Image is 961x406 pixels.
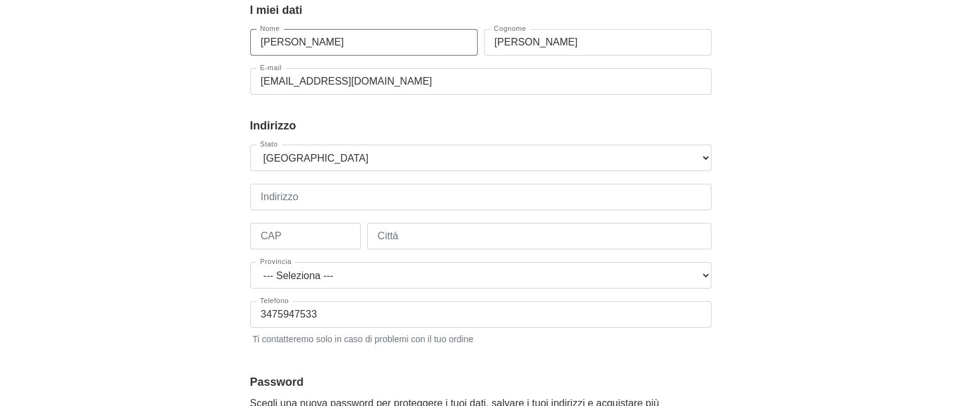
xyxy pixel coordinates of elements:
[257,141,282,148] label: Stato
[250,301,711,328] input: Telefono
[250,29,478,56] input: Nome
[250,184,711,210] input: Indirizzo
[250,117,711,134] legend: Indirizzo
[490,25,530,32] label: Cognome
[484,29,711,56] input: Cognome
[250,374,711,391] legend: Password
[257,297,293,304] label: Telefono
[257,25,284,32] label: Nome
[367,223,711,249] input: Città
[250,330,711,346] small: Ti contatteremo solo in caso di problemi con il tuo ordine
[250,68,711,95] input: E-mail
[257,258,296,265] label: Provincia
[250,223,361,249] input: CAP
[250,2,711,19] legend: I miei dati
[257,64,286,71] label: E-mail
